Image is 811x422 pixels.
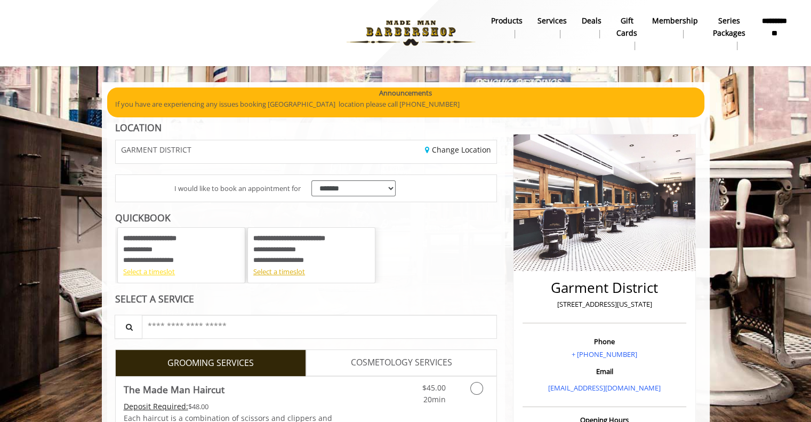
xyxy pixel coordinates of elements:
img: Made Man Barbershop logo [338,4,484,62]
span: This service needs some Advance to be paid before we block your appointment [124,401,188,411]
a: Productsproducts [484,13,530,41]
p: If you have are experiencing any issues booking [GEOGRAPHIC_DATA] location please call [PHONE_NUM... [115,99,696,110]
span: I would like to book an appointment for [174,183,301,194]
a: Change Location [425,145,491,155]
h3: Email [525,368,684,375]
h2: Garment District [525,280,684,296]
a: MembershipMembership [645,13,705,41]
b: Announcements [379,87,432,99]
span: $45.00 [422,383,445,393]
b: Deals [582,15,601,27]
b: QUICKBOOK [115,211,171,224]
a: Series packagesSeries packages [705,13,753,53]
p: [STREET_ADDRESS][US_STATE] [525,299,684,310]
div: Select a timeslot [253,266,370,277]
a: ServicesServices [530,13,574,41]
span: 20min [423,394,445,404]
b: LOCATION [115,121,162,134]
div: Select a timeslot [123,266,239,277]
a: Gift cardsgift cards [609,13,645,53]
b: products [491,15,523,27]
span: GARMENT DISTRICT [121,146,191,154]
button: Service Search [115,315,142,339]
span: GROOMING SERVICES [167,356,254,370]
a: DealsDeals [574,13,609,41]
b: Series packages [713,15,745,39]
b: The Made Man Haircut [124,382,224,397]
div: $48.00 [124,401,338,412]
h3: Phone [525,338,684,345]
span: COSMETOLOGY SERVICES [351,356,452,370]
b: Membership [652,15,698,27]
a: [EMAIL_ADDRESS][DOMAIN_NAME] [548,383,661,393]
a: + [PHONE_NUMBER] [572,349,637,359]
b: gift cards [616,15,637,39]
div: SELECT A SERVICE [115,294,497,304]
b: Services [537,15,567,27]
